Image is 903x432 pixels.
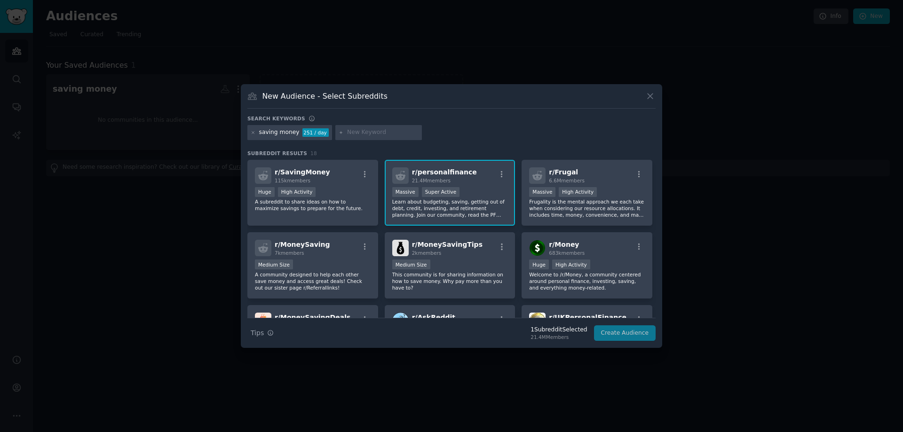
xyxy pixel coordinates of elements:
[529,271,645,291] p: Welcome to /r/Money, a community centered around personal finance, investing, saving, and everyth...
[275,178,310,183] span: 115k members
[251,328,264,338] span: Tips
[392,240,409,256] img: MoneySavingTips
[559,187,597,197] div: High Activity
[549,168,578,176] span: r/ Frugal
[275,168,330,176] span: r/ SavingMoney
[259,128,300,137] div: saving money
[412,314,455,321] span: r/ AskReddit
[529,259,549,269] div: Huge
[392,259,430,269] div: Medium Size
[549,250,585,256] span: 683k members
[278,187,316,197] div: High Activity
[392,187,419,197] div: Massive
[275,314,350,321] span: r/ MoneySavingDeals
[255,198,371,212] p: A subreddit to share ideas on how to maximize savings to prepare for the future.
[247,325,277,341] button: Tips
[412,241,483,248] span: r/ MoneySavingTips
[255,259,293,269] div: Medium Size
[412,178,451,183] span: 21.4M members
[392,198,508,218] p: Learn about budgeting, saving, getting out of debt, credit, investing, and retirement planning. J...
[275,250,304,256] span: 7k members
[549,178,585,183] span: 6.6M members
[247,150,307,157] span: Subreddit Results
[531,334,587,340] div: 21.4M Members
[255,271,371,291] p: A community designed to help each other save money and access great deals! Check out our sister p...
[302,128,329,137] div: 251 / day
[422,187,460,197] div: Super Active
[392,271,508,291] p: This community is for sharing information on how to save money. Why pay more than you have to?
[347,128,419,137] input: New Keyword
[412,168,477,176] span: r/ personalfinance
[262,91,388,101] h3: New Audience - Select Subreddits
[529,240,546,256] img: Money
[310,150,317,156] span: 18
[247,115,305,122] h3: Search keywords
[255,313,271,329] img: MoneySavingDeals
[549,241,579,248] span: r/ Money
[552,259,590,269] div: High Activity
[529,198,645,218] p: Frugality is the mental approach we each take when considering our resource allocations. It inclu...
[529,313,546,329] img: UKPersonalFinance
[549,314,626,321] span: r/ UKPersonalFinance
[275,241,330,248] span: r/ MoneySaving
[531,326,587,334] div: 1 Subreddit Selected
[412,250,442,256] span: 2k members
[392,313,409,329] img: AskReddit
[255,187,275,197] div: Huge
[529,187,555,197] div: Massive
